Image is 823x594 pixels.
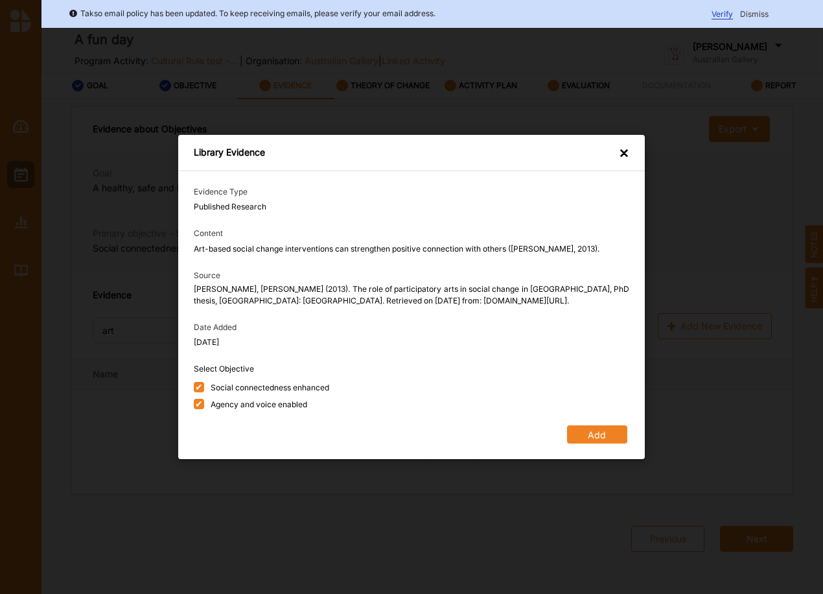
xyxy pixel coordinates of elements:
div: Date Added [194,322,629,333]
span: Verify [712,9,733,19]
label: Art-based social change interventions can strengthen positive connection with others ([PERSON_NAM... [194,243,599,255]
label: Published Research [194,201,266,213]
label: [PERSON_NAME], [PERSON_NAME] (2013). The role of participatory arts in social change in [GEOGRAPH... [194,283,629,306]
div: Library Evidence [194,147,265,161]
div: Source [194,270,629,281]
div: Select Objective [194,364,629,375]
div: Social connectedness enhanced [211,382,329,393]
span: Dismiss [740,9,769,19]
div: Agency and voice enabled [211,399,307,410]
div: × [619,147,629,161]
div: Evidence Type [194,187,629,197]
div: Takso email policy has been updated. To keep receiving emails, please verify your email address. [69,7,435,20]
div: Content [194,228,629,239]
label: [DATE] [194,337,219,348]
button: Add [567,425,627,444]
